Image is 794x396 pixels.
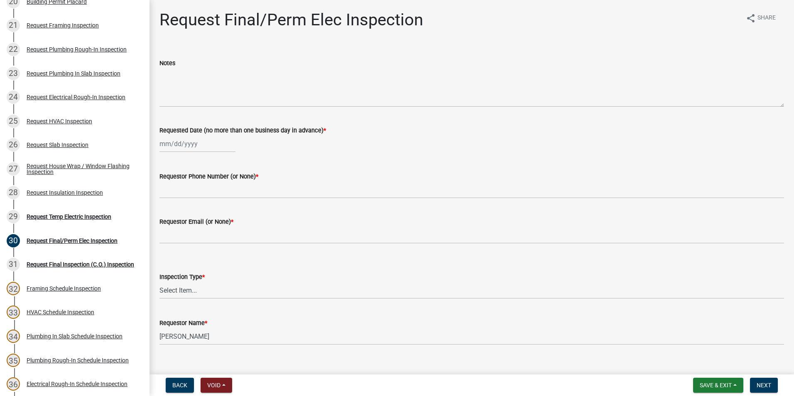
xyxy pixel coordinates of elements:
div: 29 [7,210,20,223]
div: Electrical Rough-In Schedule Inspection [27,381,127,387]
div: Request Electrical Rough-In Inspection [27,94,125,100]
label: Inspection Type [159,274,205,280]
div: Framing Schedule Inspection [27,286,101,291]
div: 25 [7,115,20,128]
div: Request Slab Inspection [27,142,88,148]
div: Request Final/Perm Elec Inspection [27,238,118,244]
span: Void [207,382,221,389]
div: Plumbing Rough-In Schedule Inspection [27,357,129,363]
button: Back [166,378,194,393]
div: Request Framing Inspection [27,22,99,28]
button: Void [201,378,232,393]
div: Plumbing In Slab Schedule Inspection [27,333,123,339]
div: Request Insulation Inspection [27,190,103,196]
label: Requestor Email (or None) [159,219,233,225]
div: 21 [7,19,20,32]
button: shareShare [739,10,782,26]
div: Request Plumbing Rough-In Inspection [27,46,127,52]
div: 34 [7,330,20,343]
h1: Request Final/Perm Elec Inspection [159,10,423,30]
span: Next [757,382,771,389]
div: 33 [7,306,20,319]
label: Requestor Phone Number (or None) [159,174,258,180]
div: 36 [7,377,20,391]
div: Request HVAC Inspection [27,118,92,124]
div: 32 [7,282,20,295]
div: 31 [7,258,20,271]
label: Requested Date (no more than one business day in advance) [159,128,326,134]
div: 24 [7,90,20,104]
div: HVAC Schedule Inspection [27,309,94,315]
label: Notes [159,61,175,66]
div: 23 [7,67,20,80]
div: Request Temp Electric Inspection [27,214,111,220]
div: 22 [7,43,20,56]
div: Request Plumbing In Slab Inspection [27,71,120,76]
label: Requestor Name [159,320,207,326]
button: Save & Exit [693,378,743,393]
button: Next [750,378,778,393]
span: Save & Exit [700,382,732,389]
div: Request House Wrap / Window Flashing Inspection [27,163,136,175]
i: share [746,13,756,23]
span: Back [172,382,187,389]
div: 28 [7,186,20,199]
div: Request Final Inspection (C.O.) Inspection [27,262,134,267]
div: 30 [7,234,20,247]
span: Share [757,13,776,23]
div: 26 [7,138,20,152]
input: mm/dd/yyyy [159,135,235,152]
div: 27 [7,162,20,176]
div: 35 [7,354,20,367]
